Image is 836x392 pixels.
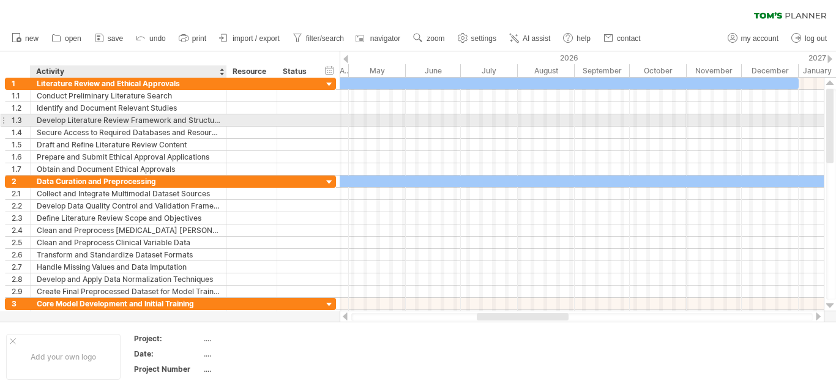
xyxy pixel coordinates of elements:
span: settings [471,34,496,43]
a: navigator [354,31,404,46]
div: 1 [12,78,30,89]
div: Prepare and Submit Ethical Approval Applications [37,151,220,163]
span: save [108,34,123,43]
div: 1.2 [12,102,30,114]
div: Identify and Document Relevant Studies [37,102,220,114]
div: Collect and Integrate Multimodal Dataset Sources [37,188,220,199]
div: Clean and Preprocess [MEDICAL_DATA] [PERSON_NAME] [37,224,220,236]
div: Add your own logo [6,334,121,380]
div: 2.6 [12,249,30,261]
span: log out [805,34,827,43]
div: May 2026 [349,64,406,77]
div: 2.9 [12,286,30,297]
div: Status [283,65,310,78]
a: filter/search [289,31,348,46]
div: .... [204,349,307,359]
div: Create Final Preprocessed Dataset for Model Training [37,286,220,297]
div: .... [204,364,307,374]
div: 2 [12,176,30,187]
a: my account [725,31,782,46]
div: 3.1 [12,310,30,322]
a: print [176,31,210,46]
div: 1.1 [12,90,30,102]
a: undo [133,31,170,46]
div: 1.7 [12,163,30,175]
div: Design 3D Vision Encoder Architecture [37,310,220,322]
span: filter/search [306,34,344,43]
span: help [577,34,591,43]
div: Draft and Refine Literature Review Content [37,139,220,150]
div: Core Model Development and Initial Training [37,298,220,309]
a: import / export [216,31,283,46]
a: new [9,31,42,46]
div: 1.3 [12,114,30,126]
div: Secure Access to Required Databases and Resources [37,127,220,138]
div: 2.5 [12,237,30,248]
div: Project Number [134,364,201,374]
div: 2.3 [12,212,30,224]
span: AI assist [523,34,550,43]
a: log out [788,31,830,46]
div: Define Literature Review Scope and Objectives [37,212,220,224]
span: navigator [370,34,400,43]
span: import / export [233,34,280,43]
div: 3 [12,298,30,309]
a: AI assist [506,31,554,46]
div: September 2026 [575,64,630,77]
div: Activity [36,65,220,78]
div: 2.1 [12,188,30,199]
div: 1.4 [12,127,30,138]
div: Transform and Standardize Dataset Formats [37,249,220,261]
span: contact [617,34,641,43]
div: October 2026 [630,64,687,77]
div: August 2026 [518,64,575,77]
a: contact [600,31,644,46]
a: zoom [410,31,448,46]
span: new [25,34,39,43]
a: open [48,31,85,46]
div: 2.2 [12,200,30,212]
span: open [65,34,81,43]
div: Develop Literature Review Framework and Structure [37,114,220,126]
div: 1.5 [12,139,30,150]
div: Develop and Apply Data Normalization Techniques [37,273,220,285]
div: Data Curation and Preprocessing [37,176,220,187]
div: December 2026 [742,64,799,77]
div: 2.4 [12,224,30,236]
div: June 2026 [406,64,461,77]
div: 1.6 [12,151,30,163]
div: Literature Review and Ethical Approvals [37,78,220,89]
span: zoom [427,34,444,43]
span: my account [741,34,778,43]
div: Project: [134,333,201,344]
span: undo [149,34,166,43]
div: November 2026 [687,64,742,77]
div: Conduct Preliminary Literature Search [37,90,220,102]
a: help [560,31,594,46]
div: Resource [233,65,270,78]
div: Obtain and Document Ethical Approvals [37,163,220,175]
div: July 2026 [461,64,518,77]
div: 2026 [129,51,799,64]
div: Handle Missing Values and Data Imputation [37,261,220,273]
div: 2.7 [12,261,30,273]
a: save [91,31,127,46]
div: 2.8 [12,273,30,285]
div: .... [204,333,307,344]
a: settings [455,31,500,46]
div: Develop Data Quality Control and Validation Framework [37,200,220,212]
span: print [192,34,206,43]
div: Date: [134,349,201,359]
div: Clean and Preprocess Clinical Variable Data [37,237,220,248]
